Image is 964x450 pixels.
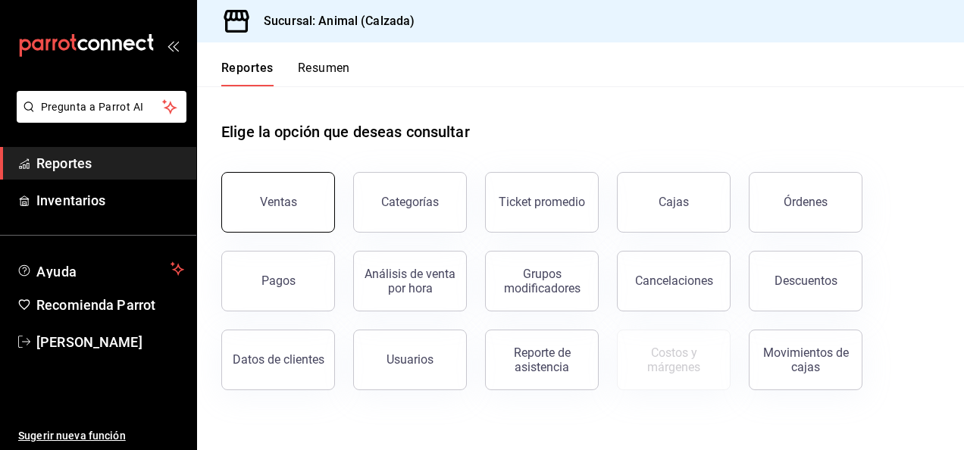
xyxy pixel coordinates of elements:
button: Descuentos [749,251,862,311]
font: Sugerir nueva función [18,430,126,442]
font: Inventarios [36,192,105,208]
button: Órdenes [749,172,862,233]
span: Pregunta a Parrot AI [41,99,163,115]
font: Reportes [36,155,92,171]
div: Descuentos [775,273,837,288]
button: Cancelaciones [617,251,731,311]
button: Resumen [298,61,350,86]
div: Movimientos de cajas [759,345,853,374]
div: Costos y márgenes [627,345,721,374]
div: Datos de clientes [233,352,324,367]
button: Análisis de venta por hora [353,251,467,311]
font: [PERSON_NAME] [36,334,142,350]
button: Grupos modificadores [485,251,599,311]
div: Pagos [261,273,296,288]
span: Ayuda [36,260,164,278]
font: Reportes [221,61,274,76]
button: Datos de clientes [221,330,335,390]
button: Pregunta a Parrot AI [17,91,186,123]
div: Usuarios [387,352,433,367]
div: Categorías [381,195,439,209]
div: Pestañas de navegación [221,61,350,86]
div: Ventas [260,195,297,209]
a: Pregunta a Parrot AI [11,110,186,126]
button: Categorías [353,172,467,233]
button: Pagos [221,251,335,311]
button: Ticket promedio [485,172,599,233]
button: open_drawer_menu [167,39,179,52]
h1: Elige la opción que deseas consultar [221,120,470,143]
font: Recomienda Parrot [36,297,155,313]
button: Reporte de asistencia [485,330,599,390]
button: Ventas [221,172,335,233]
div: Análisis de venta por hora [363,267,457,295]
a: Cajas [617,172,731,233]
div: Órdenes [784,195,828,209]
div: Cancelaciones [635,273,713,288]
h3: Sucursal: Animal (Calzada) [252,12,415,30]
button: Contrata inventarios para ver este reporte [617,330,731,390]
div: Grupos modificadores [495,267,589,295]
div: Reporte de asistencia [495,345,589,374]
button: Usuarios [353,330,467,390]
button: Movimientos de cajas [749,330,862,390]
div: Cajas [659,193,690,211]
div: Ticket promedio [499,195,585,209]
